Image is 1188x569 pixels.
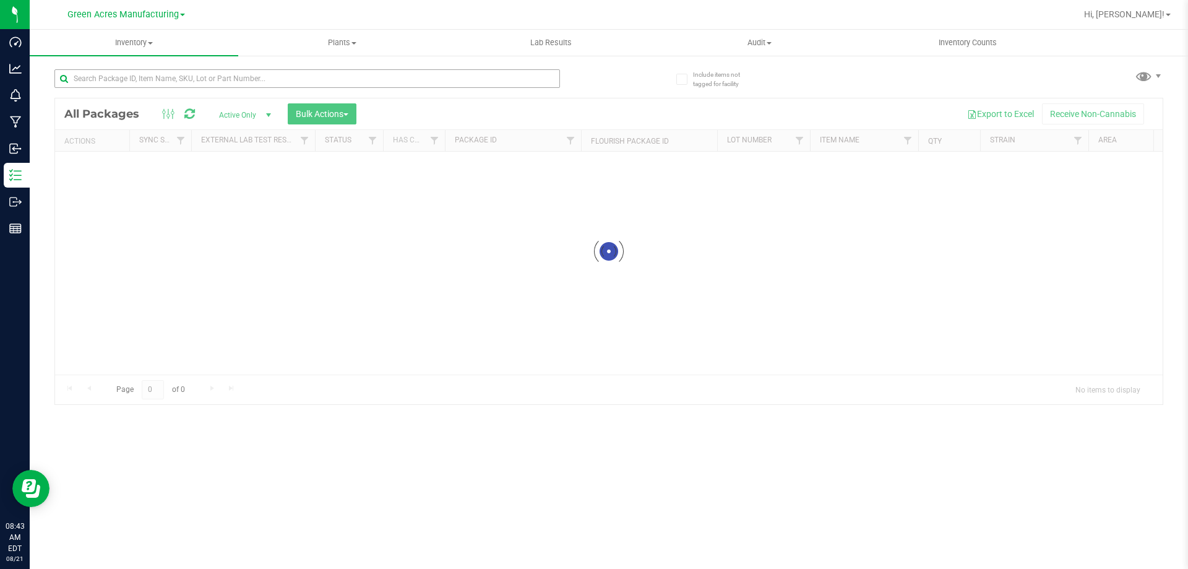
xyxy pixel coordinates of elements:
[9,196,22,208] inline-svg: Outbound
[238,30,447,56] a: Plants
[9,36,22,48] inline-svg: Dashboard
[239,37,446,48] span: Plants
[54,69,560,88] input: Search Package ID, Item Name, SKU, Lot or Part Number...
[9,89,22,102] inline-svg: Monitoring
[656,37,863,48] span: Audit
[9,222,22,235] inline-svg: Reports
[655,30,864,56] a: Audit
[693,70,755,89] span: Include items not tagged for facility
[9,116,22,128] inline-svg: Manufacturing
[9,169,22,181] inline-svg: Inventory
[12,470,49,507] iframe: Resource center
[1084,9,1164,19] span: Hi, [PERSON_NAME]!
[9,63,22,75] inline-svg: Analytics
[6,521,24,554] p: 08:43 AM EDT
[9,142,22,155] inline-svg: Inbound
[447,30,655,56] a: Lab Results
[30,30,238,56] a: Inventory
[67,9,179,20] span: Green Acres Manufacturing
[30,37,238,48] span: Inventory
[864,30,1072,56] a: Inventory Counts
[6,554,24,563] p: 08/21
[514,37,588,48] span: Lab Results
[922,37,1014,48] span: Inventory Counts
